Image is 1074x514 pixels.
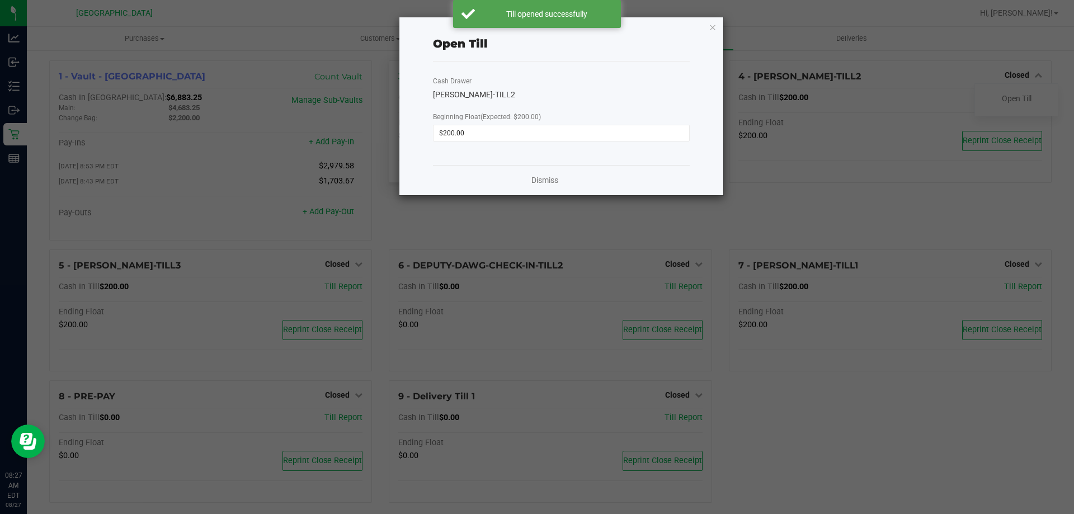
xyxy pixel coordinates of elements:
[433,113,541,121] span: Beginning Float
[481,113,541,121] span: (Expected: $200.00)
[433,76,472,86] label: Cash Drawer
[531,175,558,186] a: Dismiss
[11,425,45,458] iframe: Resource center
[481,8,613,20] div: Till opened successfully
[433,89,690,101] div: [PERSON_NAME]-TILL2
[433,35,488,52] div: Open Till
